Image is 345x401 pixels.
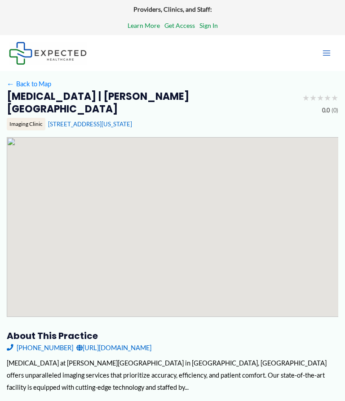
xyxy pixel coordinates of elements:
h3: About this practice [7,330,339,342]
button: Main menu toggle [317,44,336,62]
a: ←Back to Map [7,78,51,90]
a: [URL][DOMAIN_NAME] [76,342,151,354]
a: Learn More [128,20,160,31]
span: ★ [317,90,324,106]
span: ★ [310,90,317,106]
div: [MEDICAL_DATA] at [PERSON_NAME][GEOGRAPHIC_DATA] in [GEOGRAPHIC_DATA], [GEOGRAPHIC_DATA] offers u... [7,357,339,393]
span: ★ [331,90,338,106]
a: [PHONE_NUMBER] [7,342,73,354]
a: Get Access [164,20,195,31]
span: ★ [302,90,310,106]
img: Expected Healthcare Logo - side, dark font, small [9,42,87,65]
h2: [MEDICAL_DATA] | [PERSON_NAME][GEOGRAPHIC_DATA] [7,90,296,116]
span: 0.0 [322,105,330,116]
div: Imaging Clinic [7,118,45,130]
span: (0) [332,105,338,116]
strong: Providers, Clinics, and Staff: [133,5,212,13]
a: [STREET_ADDRESS][US_STATE] [48,120,132,128]
span: ★ [324,90,331,106]
a: Sign In [199,20,218,31]
span: ← [7,80,15,88]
